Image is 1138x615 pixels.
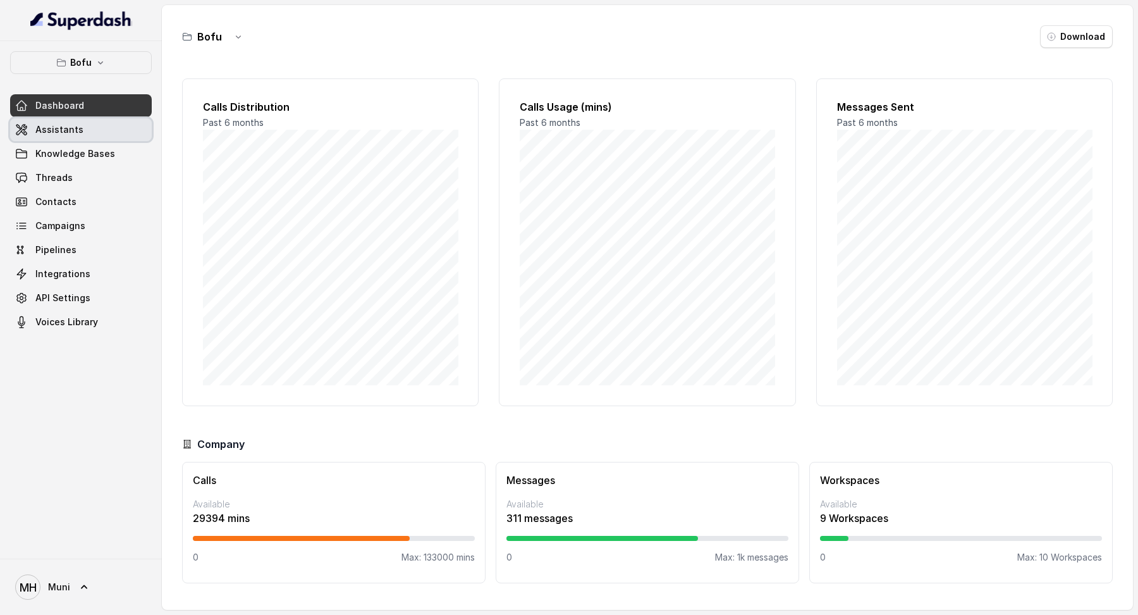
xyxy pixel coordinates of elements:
[10,142,152,165] a: Knowledge Bases
[10,569,152,605] a: Muni
[506,498,788,511] p: Available
[820,498,1102,511] p: Available
[820,511,1102,526] p: 9 Workspaces
[48,581,70,593] span: Muni
[35,123,83,136] span: Assistants
[520,117,580,128] span: Past 6 months
[10,51,152,74] button: Bofu
[837,99,1092,115] h2: Messages Sent
[193,473,475,488] h3: Calls
[35,147,115,160] span: Knowledge Bases
[30,10,132,30] img: light.svg
[10,166,152,189] a: Threads
[35,316,98,328] span: Voices Library
[193,498,475,511] p: Available
[506,511,788,526] p: 311 messages
[10,311,152,333] a: Voices Library
[203,99,458,115] h2: Calls Distribution
[10,239,152,261] a: Pipelines
[203,117,264,128] span: Past 6 months
[193,551,199,564] p: 0
[20,581,37,594] text: MH
[10,287,152,309] a: API Settings
[820,473,1102,488] h3: Workspaces
[1017,551,1102,564] p: Max: 10 Workspaces
[520,99,774,115] h2: Calls Usage (mins)
[70,55,92,70] p: Bofu
[401,551,475,564] p: Max: 133000 mins
[1040,25,1113,48] button: Download
[197,437,245,452] h3: Company
[35,268,90,280] span: Integrations
[35,99,84,112] span: Dashboard
[197,29,222,44] h3: Bofu
[715,551,788,564] p: Max: 1k messages
[10,94,152,117] a: Dashboard
[193,511,475,526] p: 29394 mins
[10,190,152,213] a: Contacts
[10,214,152,237] a: Campaigns
[35,220,85,232] span: Campaigns
[35,292,90,304] span: API Settings
[35,196,76,208] span: Contacts
[10,263,152,285] a: Integrations
[820,551,826,564] p: 0
[35,244,76,256] span: Pipelines
[506,551,512,564] p: 0
[35,171,73,184] span: Threads
[10,118,152,141] a: Assistants
[837,117,898,128] span: Past 6 months
[506,473,788,488] h3: Messages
